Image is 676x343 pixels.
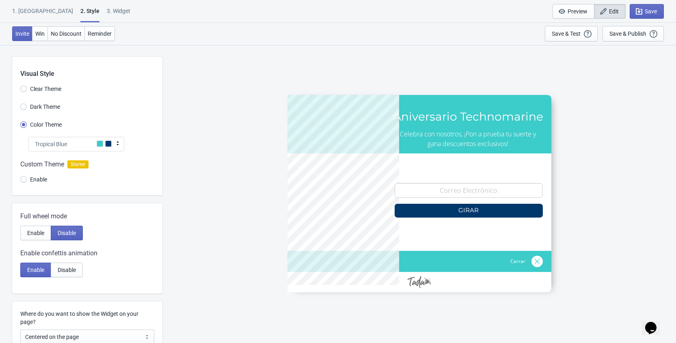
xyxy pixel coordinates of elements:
span: Enable confettis animation [20,248,97,258]
span: Invite [15,30,29,37]
button: No Discount [48,26,85,41]
span: Disable [58,267,76,273]
button: Save [630,4,664,19]
button: Preview [553,4,594,19]
span: Clear Theme [30,85,61,93]
div: Save & Publish [609,30,646,37]
span: Win [35,30,45,37]
span: Color Theme [30,121,62,129]
label: Where do you want to show the Widget on your page? [20,310,154,326]
span: No Discount [51,30,82,37]
span: Save [645,8,657,15]
div: Save & Test [552,30,581,37]
div: 2 . Style [80,7,99,22]
span: Full wheel mode [20,211,67,221]
button: Enable [20,263,51,277]
button: Invite [12,26,32,41]
span: Disable [58,230,76,236]
button: Win [32,26,48,41]
div: 1. [GEOGRAPHIC_DATA] [12,7,73,21]
iframe: chat widget [642,311,668,335]
button: Reminder [84,26,115,41]
span: Enable [27,267,44,273]
button: Disable [51,263,83,277]
button: Disable [51,226,83,240]
button: Save & Publish [603,26,664,41]
span: Tropical Blue [35,140,67,148]
span: Dark Theme [30,103,60,111]
button: Enable [20,226,51,240]
button: Save & Test [545,26,598,41]
div: 3. Widget [107,7,130,21]
span: Enable [27,230,44,236]
div: Visual Style [20,57,162,79]
span: Reminder [88,30,112,37]
button: Edit [594,4,626,19]
span: Edit [609,8,619,15]
span: Preview [568,8,587,15]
